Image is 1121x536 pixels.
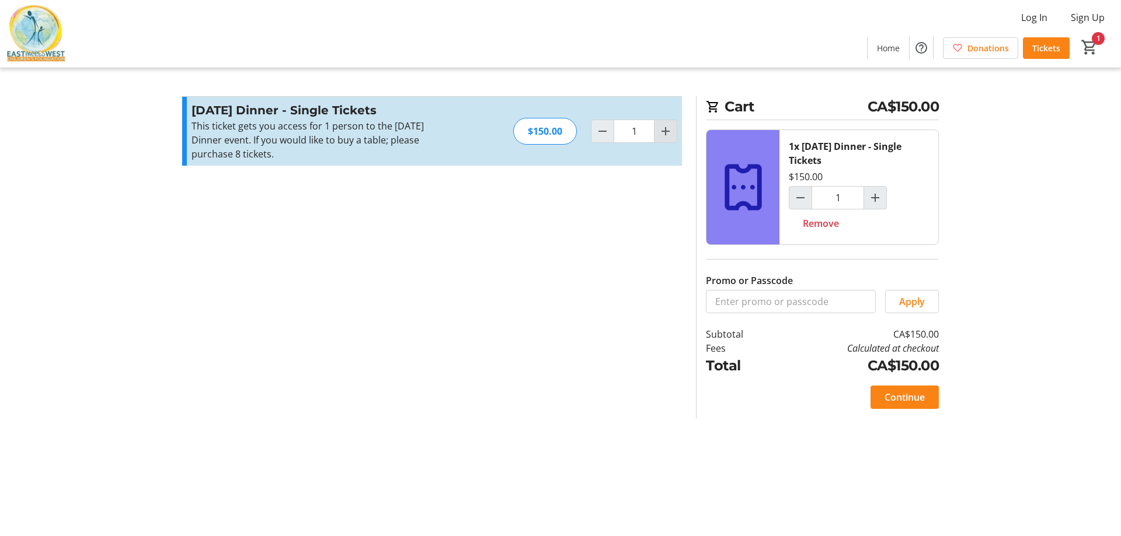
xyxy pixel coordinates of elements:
[706,341,774,355] td: Fees
[943,37,1018,59] a: Donations
[1032,42,1060,54] span: Tickets
[706,290,876,313] input: Enter promo or passcode
[706,355,774,376] td: Total
[789,212,853,235] button: Remove
[812,186,864,209] input: Diwali Dinner - Single Tickets Quantity
[885,290,939,313] button: Apply
[706,96,939,120] h2: Cart
[1071,10,1105,24] span: Sign Up
[910,36,933,59] button: Help
[1061,8,1114,27] button: Sign Up
[7,5,65,63] img: East Meets West Children's Foundation's Logo
[774,327,939,341] td: CA$150.00
[789,187,812,209] button: Decrement by one
[1021,10,1047,24] span: Log In
[513,118,577,145] div: $150.00
[868,96,939,117] span: CA$150.00
[591,120,614,142] button: Decrement by one
[967,42,1009,54] span: Donations
[774,341,939,355] td: Calculated at checkout
[706,274,793,288] label: Promo or Passcode
[789,170,823,184] div: $150.00
[655,120,677,142] button: Increment by one
[899,295,925,309] span: Apply
[871,386,939,409] button: Continue
[706,327,774,341] td: Subtotal
[1023,37,1070,59] a: Tickets
[864,187,886,209] button: Increment by one
[192,119,447,161] div: This ticket gets you access for 1 person to the [DATE] Dinner event. If you would like to buy a t...
[885,390,925,404] span: Continue
[774,355,939,376] td: CA$150.00
[614,120,655,143] input: Diwali Dinner - Single Tickets Quantity
[868,37,909,59] a: Home
[803,216,839,230] span: Remove
[877,42,900,54] span: Home
[789,139,929,167] div: 1x [DATE] Dinner - Single Tickets
[1012,8,1057,27] button: Log In
[192,101,447,119] h3: [DATE] Dinner - Single Tickets
[1079,37,1100,58] button: Cart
